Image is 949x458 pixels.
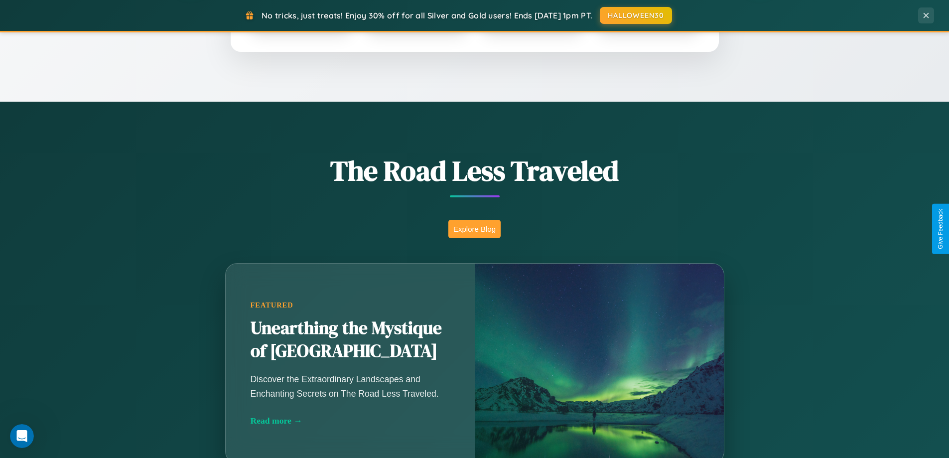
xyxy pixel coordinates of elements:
div: Read more → [251,416,450,426]
h2: Unearthing the Mystique of [GEOGRAPHIC_DATA] [251,317,450,363]
p: Discover the Extraordinary Landscapes and Enchanting Secrets on The Road Less Traveled. [251,372,450,400]
button: Explore Blog [448,220,501,238]
button: HALLOWEEN30 [600,7,672,24]
div: Featured [251,301,450,309]
span: No tricks, just treats! Enjoy 30% off for all Silver and Gold users! Ends [DATE] 1pm PT. [262,10,592,20]
iframe: Intercom live chat [10,424,34,448]
div: Give Feedback [937,209,944,249]
h1: The Road Less Traveled [176,152,774,190]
